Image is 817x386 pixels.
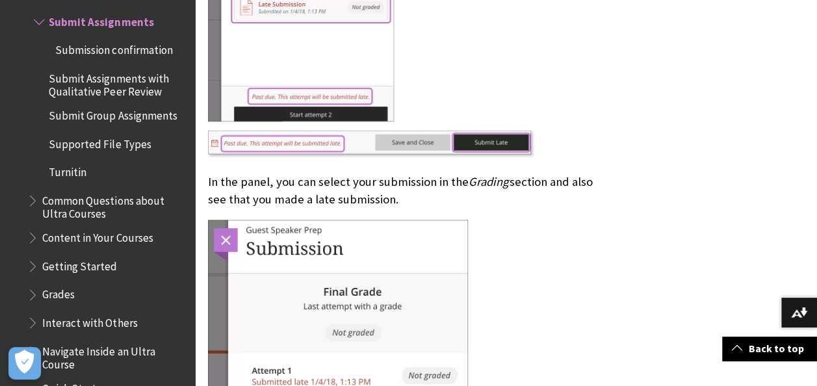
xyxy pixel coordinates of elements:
[8,347,41,380] button: Open Preferences
[42,190,186,220] span: Common Questions about Ultra Courses
[49,11,153,29] span: Submit Assignments
[49,105,177,122] span: Submit Group Assignments
[42,227,153,244] span: Content in Your Courses
[42,255,117,273] span: Getting Started
[469,174,508,188] span: Grading
[42,312,137,329] span: Interact with Others
[722,337,817,361] a: Back to top
[42,341,186,371] span: Navigate Inside an Ultra Course
[208,173,612,207] p: In the panel, you can select your submission in the section and also see that you made a late sub...
[42,284,75,302] span: Grades
[49,68,186,98] span: Submit Assignments with Qualitative Peer Review
[49,162,86,179] span: Turnitin
[55,39,172,57] span: Submission confirmation
[49,133,151,151] span: Supported File Types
